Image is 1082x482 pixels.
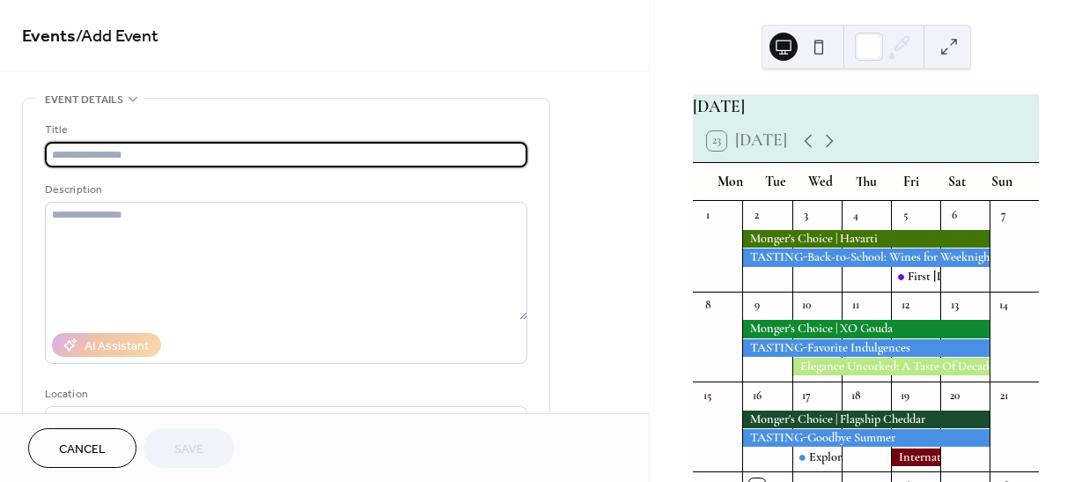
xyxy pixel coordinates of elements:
div: 17 [799,388,814,404]
div: 1 [700,207,716,223]
div: 8 [700,298,716,314]
div: Fri [888,163,934,201]
div: 9 [749,298,765,314]
div: Monger's Choice | Flagship Cheddar [742,411,989,428]
div: 19 [897,388,913,404]
div: Title [45,121,524,139]
div: 4 [848,207,864,223]
div: 5 [897,207,913,223]
div: 14 [996,298,1012,314]
div: 13 [946,298,962,314]
div: 12 [897,298,913,314]
div: Location [45,385,524,404]
div: TASTING-Goodbye Summer [742,429,989,447]
div: Description [45,181,524,199]
div: [DATE] [693,94,1039,120]
div: Monger's Choice | XO Gouda [742,320,989,337]
button: Cancel [28,428,136,468]
span: Event details [45,91,123,109]
div: 3 [799,207,814,223]
div: 18 [848,388,864,404]
div: 20 [946,388,962,404]
div: Sat [934,163,980,201]
div: First Friday Local Wine Feature: Agathodaemon at Egan Vineyard [891,268,940,285]
div: 11 [848,298,864,314]
span: Cancel [59,441,106,459]
a: Events [22,19,76,54]
div: 10 [799,298,814,314]
div: International Grenache Day! [891,449,940,466]
div: Thu [843,163,889,201]
div: TASTING-Back-to-School: Wines for Weeknights [742,248,989,266]
div: Sun [979,163,1025,201]
div: 21 [996,388,1012,404]
div: Tue [753,163,799,201]
div: Elegance Uncorked: A Taste Of Decadence Awaits [792,358,990,375]
div: Mon [707,163,753,201]
div: 6 [946,207,962,223]
div: Wed [798,163,843,201]
div: 15 [700,388,716,404]
div: 2 [749,207,765,223]
span: / Add Event [76,19,158,54]
div: Explorer Club Release: Chile [792,449,842,466]
div: 7 [996,207,1012,223]
div: 16 [749,388,765,404]
div: TASTING-Favorite Indulgences [742,339,989,357]
div: Explorer Club Release: [GEOGRAPHIC_DATA] [809,449,1051,466]
div: Monger's Choice | Havarti [742,230,989,248]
